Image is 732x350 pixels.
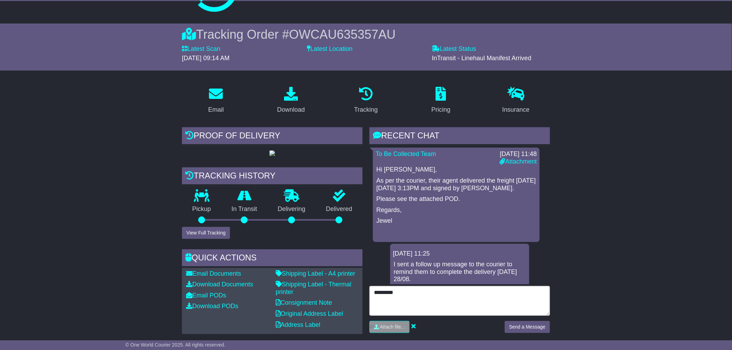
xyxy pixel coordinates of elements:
a: To Be Collected Team [376,150,436,157]
a: Consignment Note [276,299,332,306]
div: Pricing [431,105,450,114]
div: Quick Actions [182,249,363,268]
div: Insurance [502,105,530,114]
label: Latest Location [307,45,353,53]
a: Shipping Label - Thermal printer [276,281,351,295]
p: As per the courier, their agent delivered the freight [DATE] [DATE] 3:13PM and signed by [PERSON_... [376,177,536,192]
div: Tracking [354,105,378,114]
div: Proof of Delivery [182,127,363,146]
a: Download PODs [186,303,238,310]
a: Address Label [276,321,320,328]
div: Tracking Order # [182,27,550,42]
p: Please see the attached POD. [376,195,536,203]
div: RECENT CHAT [369,127,550,146]
a: Tracking [350,84,382,117]
img: GetPodImage [269,150,275,156]
label: Latest Scan [182,45,220,53]
button: View Full Tracking [182,227,230,239]
a: Email PODs [186,292,226,299]
a: Email [204,84,228,117]
span: InTransit - Linehaul Manifest Arrived [432,55,531,62]
a: Pricing [427,84,455,117]
button: Send a Message [505,321,550,333]
span: [DATE] 09:14 AM [182,55,230,62]
p: Regards, [376,206,536,214]
div: Tracking history [182,167,363,186]
p: Jewel [376,217,536,225]
a: Download [273,84,309,117]
a: Shipping Label - A4 printer [276,270,355,277]
span: OWCAU635357AU [289,27,396,42]
a: Original Address Label [276,310,343,317]
p: I sent a follow up message to the courier to remind them to complete the delivery [DATE] 28/08. [394,261,526,283]
a: Insurance [498,84,534,117]
div: [DATE] 11:48 [500,150,537,158]
p: Hi [PERSON_NAME], [376,166,536,174]
a: Attachment [500,158,537,165]
div: Download [277,105,305,114]
p: Delivered [316,205,363,213]
div: Email [208,105,224,114]
p: In Transit [221,205,268,213]
label: Latest Status [432,45,476,53]
a: Download Documents [186,281,253,288]
p: Delivering [267,205,316,213]
div: [DATE] 11:25 [393,250,527,258]
p: Pickup [182,205,221,213]
a: Email Documents [186,270,241,277]
span: © One World Courier 2025. All rights reserved. [126,342,226,348]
